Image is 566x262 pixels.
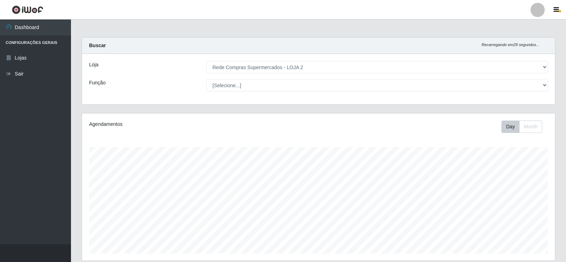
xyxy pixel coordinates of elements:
[89,79,106,87] label: Função
[501,121,548,133] div: Toolbar with button groups
[89,43,106,48] strong: Buscar
[519,121,542,133] button: Month
[89,121,274,128] div: Agendamentos
[12,5,43,14] img: CoreUI Logo
[482,43,539,47] i: Recarregando em 29 segundos...
[501,121,542,133] div: First group
[501,121,520,133] button: Day
[89,61,98,68] label: Loja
